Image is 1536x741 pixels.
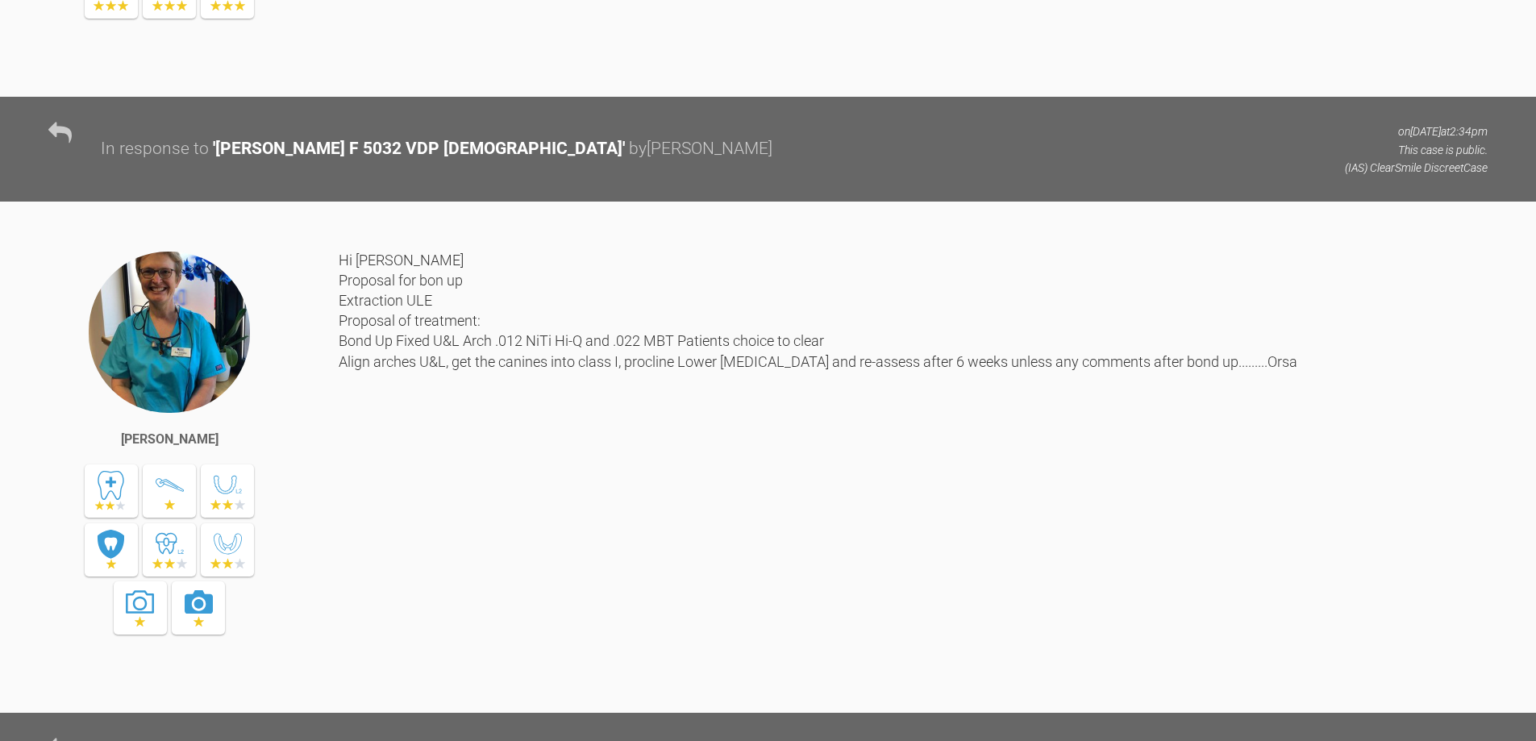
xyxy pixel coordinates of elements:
[1345,141,1488,159] p: This case is public.
[213,135,625,163] div: ' [PERSON_NAME] F 5032 VDP [DEMOGRAPHIC_DATA] '
[1345,159,1488,177] p: (IAS) ClearSmile Discreet Case
[121,429,219,450] div: [PERSON_NAME]
[101,135,209,163] div: In response to
[1345,123,1488,140] p: on [DATE] at 2:34pm
[87,250,252,414] img: Åsa Ulrika Linnea Feneley
[629,135,772,163] div: by [PERSON_NAME]
[339,250,1488,689] div: Hi [PERSON_NAME] Proposal for bon up Extraction ULE Proposal of treatment: Bond Up Fixed U&L Arch...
